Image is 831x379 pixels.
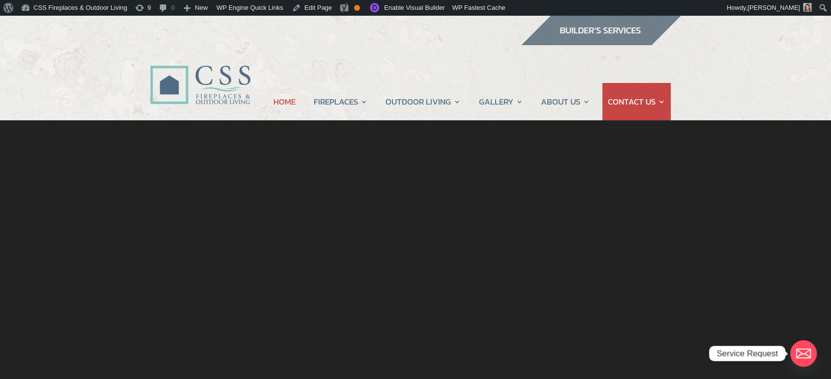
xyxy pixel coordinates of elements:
a: FIREPLACES [314,83,368,120]
a: HOME [273,83,296,120]
img: builders_btn [521,16,681,45]
div: OK [354,5,360,11]
a: builder services construction supply [521,36,681,49]
a: ABOUT US [541,83,590,120]
a: Email [790,340,817,367]
a: CONTACT US [608,83,665,120]
a: GALLERY [479,83,523,120]
img: CSS Fireplaces & Outdoor Living (Formerly Construction Solutions & Supply)- Jacksonville Ormond B... [150,38,250,109]
span: [PERSON_NAME] [747,4,800,11]
a: OUTDOOR LIVING [386,83,461,120]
